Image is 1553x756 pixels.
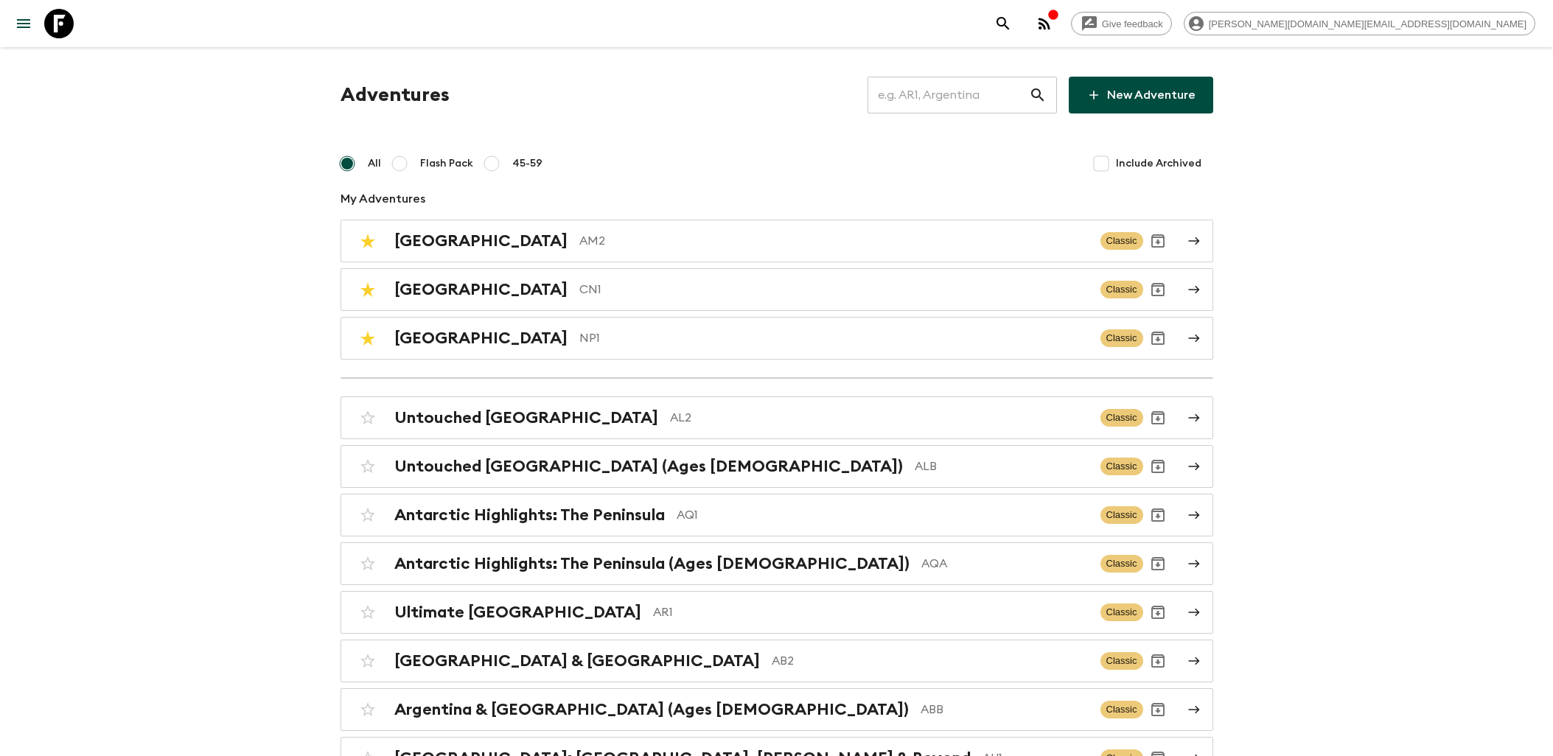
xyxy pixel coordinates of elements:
[341,317,1213,360] a: [GEOGRAPHIC_DATA]NP1ClassicArchive
[341,396,1213,439] a: Untouched [GEOGRAPHIC_DATA]AL2ClassicArchive
[394,457,903,476] h2: Untouched [GEOGRAPHIC_DATA] (Ages [DEMOGRAPHIC_DATA])
[1069,77,1213,113] a: New Adventure
[1184,12,1535,35] div: [PERSON_NAME][DOMAIN_NAME][EMAIL_ADDRESS][DOMAIN_NAME]
[1100,652,1143,670] span: Classic
[341,591,1213,634] a: Ultimate [GEOGRAPHIC_DATA]AR1ClassicArchive
[1100,281,1143,298] span: Classic
[341,688,1213,731] a: Argentina & [GEOGRAPHIC_DATA] (Ages [DEMOGRAPHIC_DATA])ABBClassicArchive
[1143,275,1173,304] button: Archive
[579,281,1089,298] p: CN1
[341,640,1213,682] a: [GEOGRAPHIC_DATA] & [GEOGRAPHIC_DATA]AB2ClassicArchive
[1143,226,1173,256] button: Archive
[1094,18,1171,29] span: Give feedback
[1116,156,1201,171] span: Include Archived
[1100,409,1143,427] span: Classic
[341,220,1213,262] a: [GEOGRAPHIC_DATA]AM2ClassicArchive
[653,603,1089,621] p: AR1
[677,506,1089,524] p: AQ1
[1071,12,1172,35] a: Give feedback
[341,80,450,110] h1: Adventures
[1100,555,1143,573] span: Classic
[1100,603,1143,621] span: Classic
[868,74,1029,116] input: e.g. AR1, Argentina
[394,603,641,622] h2: Ultimate [GEOGRAPHIC_DATA]
[772,652,1089,670] p: AB2
[579,329,1089,347] p: NP1
[394,231,568,251] h2: [GEOGRAPHIC_DATA]
[341,445,1213,488] a: Untouched [GEOGRAPHIC_DATA] (Ages [DEMOGRAPHIC_DATA])ALBClassicArchive
[1143,646,1173,676] button: Archive
[394,700,909,719] h2: Argentina & [GEOGRAPHIC_DATA] (Ages [DEMOGRAPHIC_DATA])
[341,190,1213,208] p: My Adventures
[394,554,910,573] h2: Antarctic Highlights: The Peninsula (Ages [DEMOGRAPHIC_DATA])
[1143,323,1173,353] button: Archive
[988,9,1018,38] button: search adventures
[1100,232,1143,250] span: Classic
[394,651,760,671] h2: [GEOGRAPHIC_DATA] & [GEOGRAPHIC_DATA]
[1100,506,1143,524] span: Classic
[1143,452,1173,481] button: Archive
[1143,598,1173,627] button: Archive
[394,408,658,427] h2: Untouched [GEOGRAPHIC_DATA]
[1100,458,1143,475] span: Classic
[420,156,473,171] span: Flash Pack
[394,280,568,299] h2: [GEOGRAPHIC_DATA]
[921,701,1089,718] p: ABB
[368,156,381,171] span: All
[1143,403,1173,433] button: Archive
[921,555,1089,573] p: AQA
[1143,549,1173,578] button: Archive
[341,268,1213,311] a: [GEOGRAPHIC_DATA]CN1ClassicArchive
[9,9,38,38] button: menu
[341,542,1213,585] a: Antarctic Highlights: The Peninsula (Ages [DEMOGRAPHIC_DATA])AQAClassicArchive
[579,232,1089,250] p: AM2
[1201,18,1535,29] span: [PERSON_NAME][DOMAIN_NAME][EMAIL_ADDRESS][DOMAIN_NAME]
[394,505,665,525] h2: Antarctic Highlights: The Peninsula
[341,494,1213,536] a: Antarctic Highlights: The PeninsulaAQ1ClassicArchive
[512,156,542,171] span: 45-59
[670,409,1089,427] p: AL2
[394,329,568,348] h2: [GEOGRAPHIC_DATA]
[1100,701,1143,718] span: Classic
[915,458,1089,475] p: ALB
[1143,695,1173,724] button: Archive
[1100,329,1143,347] span: Classic
[1143,500,1173,530] button: Archive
